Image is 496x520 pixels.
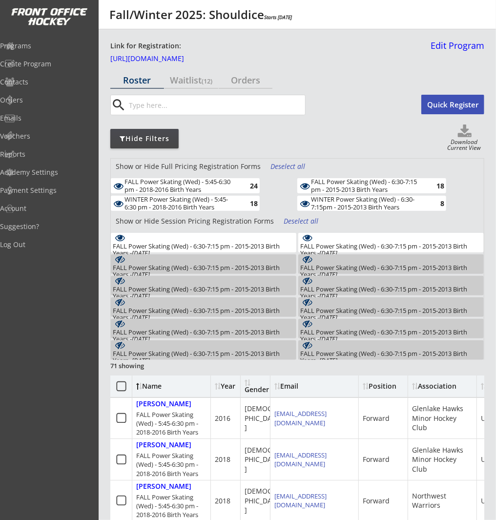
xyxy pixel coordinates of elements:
em: [DATE] [132,334,150,343]
div: FALL Power Skating (Wed) - 6:30-7:15 pm - 2015-2013 Birth Years [113,350,294,364]
em: [DATE] [319,291,337,300]
div: FALL Power Skating (Wed) - 6:30-7:15 pm - 2015-2013 Birth Years [311,178,425,193]
button: Click to download full roster. Your browser settings may try to block it, check your security set... [445,125,484,139]
div: [DEMOGRAPHIC_DATA] [245,486,282,515]
em: [DATE] [319,356,337,365]
div: Waitlist [165,76,218,84]
div: Orders [219,76,272,84]
div: Email [274,383,354,390]
div: Fall/Winter 2025: Shouldice [109,9,292,21]
div: WINTER Power Skating (Wed) - 6:30-7:15pm - 2015-2013 Birth Years [311,196,425,211]
div: FALL Power Skating (Wed) - 5:45-6:30 pm - 2018-2016 Birth Years [136,451,207,478]
font: (12) [202,77,213,85]
div: Position [363,383,404,390]
div: [PERSON_NAME] [136,400,191,408]
div: 2016 [215,414,230,423]
div: FALL Power Skating (Wed) - 6:30-7:15 pm - 2015-2013 Birth Years - [113,350,294,364]
em: [DATE] [319,249,337,257]
div: FALL Power Skating (Wed) - 5:45-6:30 pm - 2018-2016 Birth Years [136,410,207,437]
div: 24 [238,182,258,189]
a: [EMAIL_ADDRESS][DOMAIN_NAME] [274,409,327,427]
div: FALL Power Skating (Wed) - 6:30-7:15 pm - 2015-2013 Birth Years - [300,286,482,300]
div: Roster [110,76,164,84]
a: [EMAIL_ADDRESS][DOMAIN_NAME] [274,451,327,468]
div: FALL Power Skating (Wed) - 6:30-7:15 pm - 2015-2013 Birth Years [300,329,482,343]
div: Year [215,383,239,390]
div: 8 [425,200,444,207]
a: [EMAIL_ADDRESS][DOMAIN_NAME] [274,492,327,509]
div: FALL Power Skating (Wed) - 6:30-7:15 pm - 2015-2013 Birth Years - [113,243,294,257]
div: FALL Power Skating (Wed) - 5:45-6:30 pm - 2018-2016 Birth Years [136,493,207,520]
div: FALL Power Skating (Wed) - 6:30-7:15 pm - 2015-2013 Birth Years [113,307,294,321]
div: U9 [481,496,490,506]
div: FALL Power Skating (Wed) - 6:30-7:15 pm - 2015-2013 Birth Years [300,286,482,300]
div: FALL Power Skating (Wed) - 6:30-7:15 pm - 2015-2013 Birth Years - [113,307,294,321]
div: WINTER Power Skating (Wed) - 5:45-6:30 pm - 2018-2016 Birth Years [124,196,238,211]
div: FALL Power Skating (Wed) - 6:30-7:15 pm - 2015-2013 Birth Years - [300,307,482,321]
div: FALL Power Skating (Wed) - 5:45-6:30 pm - 2018-2016 Birth Years [124,178,238,193]
em: [DATE] [132,270,150,279]
div: Show or Hide Full Pricing Registration Forms [111,162,266,171]
div: [PERSON_NAME] [136,441,191,449]
em: [DATE] [319,334,337,343]
a: Edit Program [427,41,484,58]
div: FALL Power Skating (Wed) - 6:30-7:15 pm - 2015-2013 Birth Years [300,350,482,364]
div: Forward [363,455,390,464]
div: FALL Power Skating (Wed) - 6:30-7:15 pm - 2015-2013 Birth Years - [300,329,482,343]
div: FALL Power Skating (Wed) - 6:30-7:15 pm - 2015-2013 Birth Years - [300,350,482,364]
div: FALL Power Skating (Wed) - 6:30-7:15 pm - 2015-2013 Birth Years - [113,286,294,300]
div: U11 [481,414,494,423]
div: FALL Power Skating (Wed) - 6:30-7:15 pm - 2015-2013 Birth Years [300,307,482,321]
em: [DATE] [319,270,337,279]
em: [DATE] [319,313,337,322]
div: 2018 [215,496,230,506]
div: Forward [363,414,390,423]
div: FALL Power Skating (Wed) - 6:30-7:15 pm - 2015-2013 Birth Years - [300,264,482,278]
button: search [111,97,127,113]
div: FALL Power Skating (Wed) - 6:30-7:15 pm - 2015-2013 Birth Years - [300,243,482,257]
div: Glenlake Hawks Minor Hockey Club [412,404,473,433]
div: [DEMOGRAPHIC_DATA] [245,445,282,474]
div: 18 [238,200,258,207]
div: Download Current View [444,139,484,152]
button: Quick Register [421,95,484,114]
div: FALL Power Skating (Wed) - 6:30-7:15 pm - 2015-2013 Birth Years [113,243,294,257]
div: Show or Hide Session Pricing Registration Forms [111,216,279,226]
em: [DATE] [132,356,150,365]
div: Glenlake Hawks Minor Hockey Club [412,445,473,474]
div: Association [412,383,456,390]
div: FALL Power Skating (Wed) - 6:30-7:15 pm - 2015-2013 Birth Years [300,243,482,257]
div: Northwest Warriors [412,491,473,510]
input: Type here... [127,95,305,115]
a: [URL][DOMAIN_NAME] [110,55,208,66]
div: [DEMOGRAPHIC_DATA] [245,404,282,433]
div: Name [136,383,216,390]
div: Gender [245,379,269,393]
div: FALL Power Skating (Wed) - 6:30-7:15 pm - 2015-2013 Birth Years - [113,264,294,278]
img: FOH%20White%20Logo%20Transparent.png [11,8,88,26]
em: [DATE] [132,313,150,322]
div: 18 [425,182,444,189]
div: FALL Power Skating (Wed) - 6:30-7:15 pm - 2015-2013 Birth Years [300,264,482,278]
div: U9 [481,455,490,464]
div: FALL Power Skating (Wed) - 6:30-7:15 pm - 2015-2013 Birth Years [113,329,294,343]
em: [DATE] [132,249,150,257]
div: FALL Power Skating (Wed) - 6:30-7:15 pm - 2015-2013 Birth Years [113,286,294,300]
div: FALL Power Skating (Wed) - 6:30-7:15 pm - 2015-2013 Birth Years - [113,329,294,343]
div: [PERSON_NAME] [136,482,191,491]
em: [DATE] [132,291,150,300]
div: FALL Power Skating (Wed) - 6:30-7:15 pm - 2015-2013 Birth Years [113,264,294,278]
div: Hide Filters [110,134,179,144]
div: Deselect all [270,162,307,171]
div: 71 showing [110,361,181,370]
em: Starts [DATE] [264,14,292,21]
div: Forward [363,496,390,506]
div: 2018 [215,455,230,464]
div: Deselect all [284,216,320,226]
div: Link for Registration: [110,41,183,51]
